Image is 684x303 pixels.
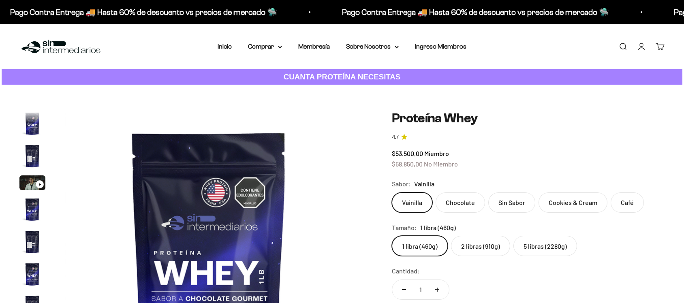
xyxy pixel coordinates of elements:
summary: Sobre Nosotros [346,41,399,52]
span: 4.7 [392,133,399,142]
h1: Proteína Whey [392,111,665,126]
a: 4.74.7 de 5.0 estrellas [392,133,665,142]
strong: CUANTA PROTEÍNA NECESITAS [284,73,401,81]
legend: Sabor: [392,179,411,189]
span: 1 libra (460g) [420,222,456,233]
button: Ir al artículo 6 [19,261,45,290]
img: Proteína Whey [19,143,45,169]
button: Ir al artículo 2 [19,143,45,171]
button: Ir al artículo 3 [19,175,45,192]
p: Pago Contra Entrega 🚚 Hasta 60% de descuento vs precios de mercado 🛸 [9,6,276,19]
span: $53.500,00 [392,149,423,157]
p: Pago Contra Entrega 🚚 Hasta 60% de descuento vs precios de mercado 🛸 [341,6,608,19]
summary: Comprar [248,41,282,52]
span: Vainilla [414,179,434,189]
a: Membresía [298,43,330,50]
span: No Miembro [424,160,458,168]
button: Aumentar cantidad [425,280,449,299]
img: Proteína Whey [19,196,45,222]
a: Inicio [218,43,232,50]
a: CUANTA PROTEÍNA NECESITAS [2,69,682,85]
button: Ir al artículo 1 [19,111,45,139]
a: Ingreso Miembros [415,43,466,50]
img: Proteína Whey [19,229,45,255]
span: $58.850,00 [392,160,423,168]
label: Cantidad: [392,266,420,276]
img: Proteína Whey [19,111,45,137]
span: Miembro [424,149,449,157]
button: Ir al artículo 4 [19,196,45,225]
legend: Tamaño: [392,222,417,233]
button: Reducir cantidad [392,280,416,299]
img: Proteína Whey [19,261,45,287]
button: Ir al artículo 5 [19,229,45,257]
